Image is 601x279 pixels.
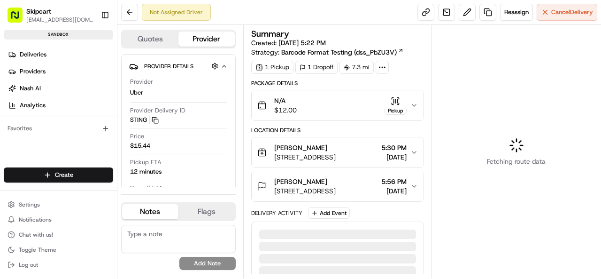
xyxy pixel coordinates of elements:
button: Flags [178,204,235,219]
button: Add Event [308,207,350,219]
span: Chat with us! [19,231,53,239]
button: Log out [4,258,113,271]
div: Strategy: [251,48,404,57]
span: $12.00 [274,105,297,115]
span: Providers [20,67,46,76]
button: Pickup [385,96,407,115]
span: Dropoff ETA [130,184,163,192]
button: Notes [122,204,178,219]
button: Notifications [4,213,113,226]
span: Cancel Delivery [551,8,593,16]
div: 1 Pickup [251,61,293,74]
span: Provider [130,78,153,86]
span: 5:56 PM [381,177,407,186]
button: Provider [178,32,235,47]
button: Create [4,167,113,183]
span: Reassign [504,8,529,16]
div: 7.3 mi [339,61,374,74]
span: Pickup ETA [130,158,162,167]
span: Deliveries [20,50,46,59]
span: Price [130,132,144,141]
button: Skipcart [26,7,51,16]
span: Fetching route data [487,157,546,166]
span: [STREET_ADDRESS] [274,186,336,196]
span: Provider Delivery ID [130,106,185,115]
span: Provider Details [144,63,193,70]
button: Quotes [122,32,178,47]
span: [PERSON_NAME] [274,177,327,186]
span: Log out [19,261,38,269]
span: [DATE] 5:22 PM [278,39,326,47]
button: [PERSON_NAME][STREET_ADDRESS]5:30 PM[DATE] [252,137,424,167]
span: Toggle Theme [19,246,56,254]
a: Deliveries [4,47,117,62]
button: Toggle Theme [4,243,113,256]
button: Provider Details [129,58,228,74]
a: Nash AI [4,81,117,96]
span: 5:30 PM [381,143,407,152]
span: Settings [19,201,40,208]
span: Analytics [20,101,46,110]
div: Pickup [385,107,407,115]
a: Providers [4,64,117,79]
button: N/A$12.00Pickup [252,90,424,120]
button: Chat with us! [4,228,113,241]
button: [PERSON_NAME][STREET_ADDRESS]5:56 PM[DATE] [252,171,424,201]
button: STING [130,116,159,124]
span: Barcode Format Testing (dss_PbZU3V) [281,48,397,57]
div: Package Details [251,80,424,87]
button: Settings [4,198,113,211]
h3: Summary [251,30,289,38]
div: 1 Dropoff [295,61,338,74]
span: Uber [130,88,143,97]
span: [DATE] [381,186,407,196]
button: CancelDelivery [537,4,597,21]
span: [STREET_ADDRESS] [274,152,336,162]
div: Location Details [251,127,424,134]
span: Created: [251,38,326,48]
button: [EMAIL_ADDRESS][DOMAIN_NAME] [26,16,93,24]
span: [DATE] [381,152,407,162]
div: sandbox [4,30,113,40]
div: 12 minutes [130,167,162,176]
span: Notifications [19,216,52,223]
a: Barcode Format Testing (dss_PbZU3V) [281,48,404,57]
button: Skipcart[EMAIL_ADDRESS][DOMAIN_NAME] [4,4,97,26]
span: Create [55,171,73,179]
div: Favorites [4,121,113,136]
span: N/A [274,96,297,105]
div: Delivery Activity [251,209,302,217]
span: [PERSON_NAME] [274,143,327,152]
span: $15.44 [130,142,150,150]
button: Reassign [500,4,533,21]
a: Analytics [4,98,117,113]
span: Nash AI [20,84,41,93]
